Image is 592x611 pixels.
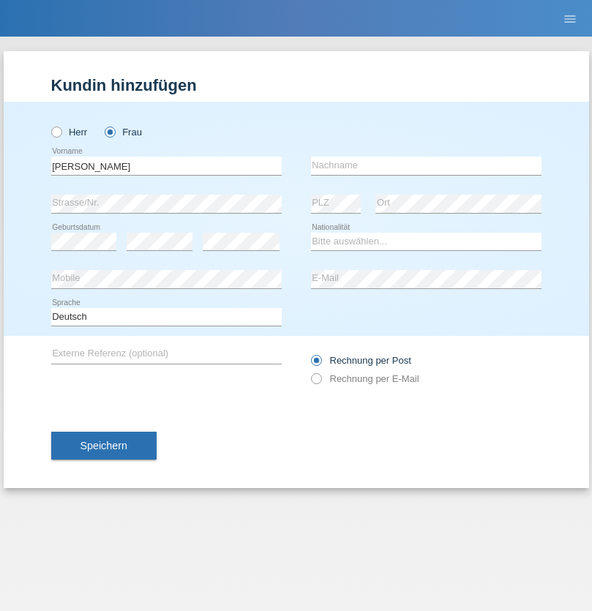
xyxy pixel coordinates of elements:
[51,127,88,138] label: Herr
[311,373,321,391] input: Rechnung per E-Mail
[51,432,157,460] button: Speichern
[311,355,321,373] input: Rechnung per Post
[51,76,542,94] h1: Kundin hinzufügen
[311,373,419,384] label: Rechnung per E-Mail
[105,127,142,138] label: Frau
[80,440,127,451] span: Speichern
[105,127,114,136] input: Frau
[311,355,411,366] label: Rechnung per Post
[563,12,577,26] i: menu
[555,14,585,23] a: menu
[51,127,61,136] input: Herr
